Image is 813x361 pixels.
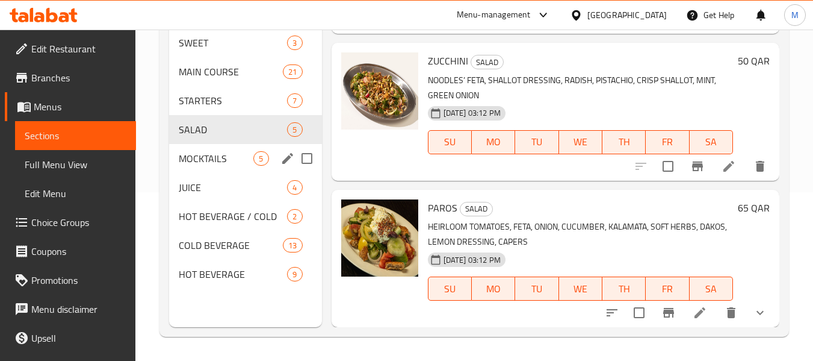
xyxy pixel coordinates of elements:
span: SALAD [471,55,503,69]
span: SA [694,280,728,298]
span: FR [651,133,684,151]
span: Choice Groups [31,215,126,230]
img: PAROS [341,199,418,277]
div: MOCKTAILS5edit [169,144,321,173]
a: Full Menu View [15,150,136,179]
span: TH [607,280,641,298]
button: delete [746,152,774,181]
button: SA [690,277,733,301]
button: TU [515,130,558,154]
span: MAIN COURSE [179,64,283,79]
div: SALAD5 [169,115,321,144]
a: Menu disclaimer [5,295,136,324]
span: WE [564,133,598,151]
span: JUICE [179,180,287,195]
span: 21 [283,66,301,78]
div: [GEOGRAPHIC_DATA] [587,8,667,22]
svg: Show Choices [753,306,767,320]
button: FR [646,277,689,301]
a: Promotions [5,266,136,295]
span: Full Menu View [25,157,126,172]
span: MO [477,280,510,298]
a: Branches [5,63,136,92]
a: Edit menu item [722,159,736,174]
h6: 65 QAR [738,199,770,216]
button: FR [646,130,689,154]
a: Edit Restaurant [5,34,136,63]
div: items [287,36,302,50]
span: Promotions [31,273,126,287]
span: [DATE] 03:12 PM [439,254,505,266]
div: items [253,151,268,166]
span: SALAD [460,202,492,216]
button: Branch-specific-item [654,298,683,327]
a: Coupons [5,237,136,266]
div: COLD BEVERAGE13 [169,231,321,260]
h6: 50 QAR [738,52,770,69]
button: show more [746,298,774,327]
img: ZUCCHINI [341,52,418,130]
div: items [283,238,302,253]
span: Select to update [626,300,652,325]
span: 3 [288,37,301,49]
span: SU [433,133,467,151]
span: 4 [288,182,301,193]
span: Upsell [31,331,126,345]
span: 2 [288,211,301,222]
a: Edit Menu [15,179,136,208]
span: [DATE] 03:12 PM [439,107,505,119]
span: MO [477,133,510,151]
div: items [287,267,302,281]
nav: Menu sections [169,24,321,294]
button: TH [602,130,646,154]
button: SA [690,130,733,154]
button: Branch-specific-item [683,152,712,181]
span: FR [651,280,684,298]
div: MAIN COURSE21 [169,57,321,86]
span: TU [520,280,554,298]
span: COLD BEVERAGE [179,238,283,253]
span: TU [520,133,554,151]
a: Upsell [5,324,136,353]
button: TH [602,277,646,301]
div: SALAD [179,122,287,137]
button: MO [472,277,515,301]
p: NOODLES’ FETA, SHALLOT DRESSING, RADISH, PISTACHIO, CRISP SHALLOT, MINT, GREEN ONION [428,73,733,103]
button: delete [717,298,746,327]
button: TU [515,277,558,301]
span: 9 [288,269,301,280]
div: SALAD [471,55,504,69]
button: MO [472,130,515,154]
div: STARTERS [179,93,287,108]
div: JUICE4 [169,173,321,202]
div: items [283,64,302,79]
span: Edit Menu [25,186,126,201]
span: Menus [34,99,126,114]
div: SALAD [460,202,493,216]
button: edit [279,149,297,168]
span: Select to update [655,154,681,179]
button: WE [559,130,602,154]
span: SWEET [179,36,287,50]
div: HOT BEVERAGE / COLD2 [169,202,321,231]
span: WE [564,280,598,298]
div: Menu-management [457,8,531,22]
a: Edit menu item [693,306,707,320]
span: Sections [25,128,126,143]
div: SWEET3 [169,28,321,57]
span: M [791,8,799,22]
p: HEIRLOOM TOMATOES, FETA, ONION, CUCUMBER, KALAMATA, SOFT HERBS, DAKOS, LEMON DRESSING, CAPERS [428,219,733,250]
span: 13 [283,240,301,251]
button: WE [559,277,602,301]
div: items [287,209,302,224]
span: Edit Restaurant [31,42,126,56]
span: ZUCCHINI [428,52,468,70]
div: HOT BEVERAGE9 [169,260,321,289]
span: TH [607,133,641,151]
a: Menus [5,92,136,121]
span: SA [694,133,728,151]
div: STARTERS7 [169,86,321,115]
